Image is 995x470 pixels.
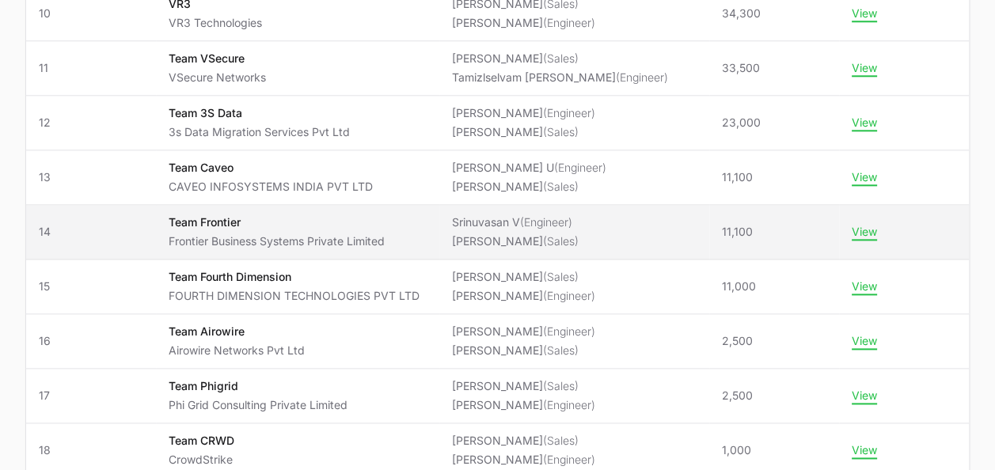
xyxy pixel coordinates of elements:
[39,169,143,185] span: 13
[39,60,143,76] span: 11
[543,270,579,283] span: (Sales)
[554,161,606,174] span: (Engineer)
[169,214,385,230] p: Team Frontier
[452,105,595,121] li: [PERSON_NAME]
[543,51,579,65] span: (Sales)
[852,6,877,21] button: View
[520,215,572,229] span: (Engineer)
[452,269,595,285] li: [PERSON_NAME]
[852,225,877,239] button: View
[543,398,595,411] span: (Engineer)
[722,169,753,185] span: 11,100
[452,452,595,468] li: [PERSON_NAME]
[543,106,595,119] span: (Engineer)
[543,125,579,138] span: (Sales)
[543,16,595,29] span: (Engineer)
[169,343,305,358] p: Airowire Networks Pvt Ltd
[452,179,606,195] li: [PERSON_NAME]
[722,388,753,404] span: 2,500
[452,397,595,413] li: [PERSON_NAME]
[452,378,595,394] li: [PERSON_NAME]
[169,179,373,195] p: CAVEO INFOSYSTEMS INDIA PVT LTD
[722,224,753,240] span: 11,100
[39,388,143,404] span: 17
[169,105,350,121] p: Team 3S Data
[169,233,385,249] p: Frontier Business Systems Private Limited
[169,378,347,394] p: Team Phigrid
[39,442,143,458] span: 18
[852,61,877,75] button: View
[39,279,143,294] span: 15
[852,443,877,457] button: View
[452,15,595,31] li: [PERSON_NAME]
[39,333,143,349] span: 16
[722,333,753,349] span: 2,500
[452,433,595,449] li: [PERSON_NAME]
[616,70,668,84] span: (Engineer)
[169,269,420,285] p: Team Fourth Dimension
[543,379,579,392] span: (Sales)
[39,115,143,131] span: 12
[852,334,877,348] button: View
[852,389,877,403] button: View
[452,214,579,230] li: Srinuvasan V
[452,70,668,85] li: Tamizlselvam [PERSON_NAME]
[452,324,595,339] li: [PERSON_NAME]
[452,51,668,66] li: [PERSON_NAME]
[452,233,579,249] li: [PERSON_NAME]
[169,124,350,140] p: 3s Data Migration Services Pvt Ltd
[543,434,579,447] span: (Sales)
[722,115,761,131] span: 23,000
[452,288,595,304] li: [PERSON_NAME]
[169,397,347,413] p: Phi Grid Consulting Private Limited
[169,51,266,66] p: Team VSecure
[722,60,760,76] span: 33,500
[852,170,877,184] button: View
[543,453,595,466] span: (Engineer)
[722,6,761,21] span: 34,300
[852,116,877,130] button: View
[169,433,234,449] p: Team CRWD
[39,6,143,21] span: 10
[543,234,579,248] span: (Sales)
[452,124,595,140] li: [PERSON_NAME]
[169,160,373,176] p: Team Caveo
[852,279,877,294] button: View
[169,452,234,468] p: CrowdStrike
[169,324,305,339] p: Team Airowire
[722,442,751,458] span: 1,000
[543,343,579,357] span: (Sales)
[169,70,266,85] p: VSecure Networks
[39,224,143,240] span: 14
[452,160,606,176] li: [PERSON_NAME] U
[169,288,420,304] p: FOURTH DIMENSION TECHNOLOGIES PVT LTD
[169,15,262,31] p: VR3 Technologies
[452,343,595,358] li: [PERSON_NAME]
[543,289,595,302] span: (Engineer)
[722,279,756,294] span: 11,000
[543,180,579,193] span: (Sales)
[543,324,595,338] span: (Engineer)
